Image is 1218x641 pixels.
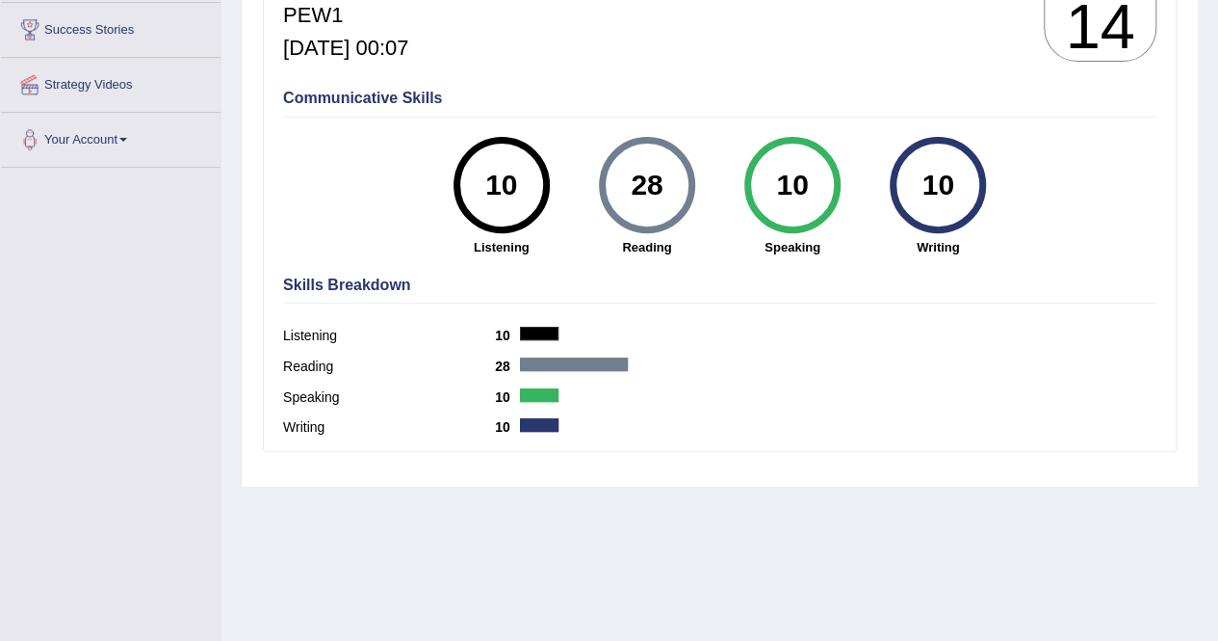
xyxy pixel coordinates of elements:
a: Your Account [1,113,220,161]
strong: Reading [583,238,710,256]
a: Success Stories [1,3,220,51]
h4: Skills Breakdown [283,277,1156,294]
h5: PEW1 [283,4,451,27]
div: 28 [611,145,682,226]
label: Speaking [283,387,495,408]
b: 10 [495,328,520,343]
div: 10 [903,145,973,226]
b: 10 [495,389,520,405]
div: 10 [757,145,827,226]
strong: Writing [875,238,1001,256]
b: 28 [495,359,520,374]
strong: Listening [438,238,564,256]
label: Listening [283,326,495,346]
div: 10 [466,145,536,226]
b: 10 [495,419,520,435]
strong: Speaking [729,238,855,256]
h5: [DATE] 00:07 [283,37,451,60]
a: Strategy Videos [1,58,220,106]
h4: Communicative Skills [283,90,1156,107]
label: Reading [283,357,495,377]
label: Writing [283,417,495,438]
